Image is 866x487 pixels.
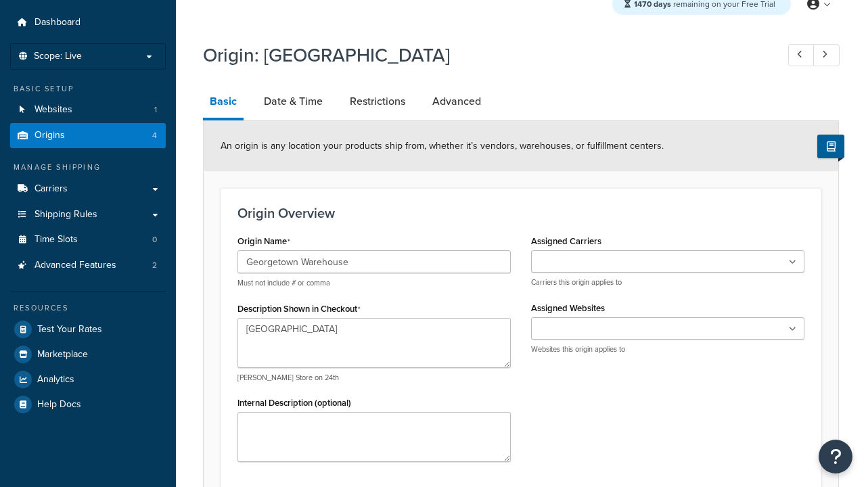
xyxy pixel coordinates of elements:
[10,10,166,35] a: Dashboard
[34,51,82,62] span: Scope: Live
[531,344,804,354] p: Websites this origin applies to
[237,373,511,383] p: [PERSON_NAME] Store on 24th
[152,130,157,141] span: 4
[817,135,844,158] button: Show Help Docs
[35,260,116,271] span: Advanced Features
[35,183,68,195] span: Carriers
[152,260,157,271] span: 2
[343,85,412,118] a: Restrictions
[10,253,166,278] a: Advanced Features2
[531,303,605,313] label: Assigned Websites
[10,392,166,417] a: Help Docs
[531,277,804,287] p: Carriers this origin applies to
[35,104,72,116] span: Websites
[203,42,763,68] h1: Origin: [GEOGRAPHIC_DATA]
[35,17,81,28] span: Dashboard
[37,349,88,361] span: Marketplace
[10,253,166,278] li: Advanced Features
[35,234,78,246] span: Time Slots
[10,227,166,252] a: Time Slots0
[10,97,166,122] li: Websites
[813,44,840,66] a: Next Record
[531,236,601,246] label: Assigned Carriers
[10,83,166,95] div: Basic Setup
[35,209,97,221] span: Shipping Rules
[37,324,102,335] span: Test Your Rates
[237,318,511,368] textarea: [GEOGRAPHIC_DATA]
[10,302,166,314] div: Resources
[237,304,361,315] label: Description Shown in Checkout
[37,399,81,411] span: Help Docs
[788,44,815,66] a: Previous Record
[10,162,166,173] div: Manage Shipping
[10,202,166,227] a: Shipping Rules
[10,177,166,202] a: Carriers
[237,398,351,408] label: Internal Description (optional)
[10,342,166,367] a: Marketplace
[10,97,166,122] a: Websites1
[237,206,804,221] h3: Origin Overview
[35,130,65,141] span: Origins
[154,104,157,116] span: 1
[10,317,166,342] a: Test Your Rates
[237,278,511,288] p: Must not include # or comma
[10,227,166,252] li: Time Slots
[10,123,166,148] li: Origins
[203,85,244,120] a: Basic
[10,123,166,148] a: Origins4
[10,367,166,392] a: Analytics
[257,85,329,118] a: Date & Time
[819,440,852,473] button: Open Resource Center
[221,139,664,153] span: An origin is any location your products ship from, whether it’s vendors, warehouses, or fulfillme...
[237,236,290,247] label: Origin Name
[152,234,157,246] span: 0
[37,374,74,386] span: Analytics
[426,85,488,118] a: Advanced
